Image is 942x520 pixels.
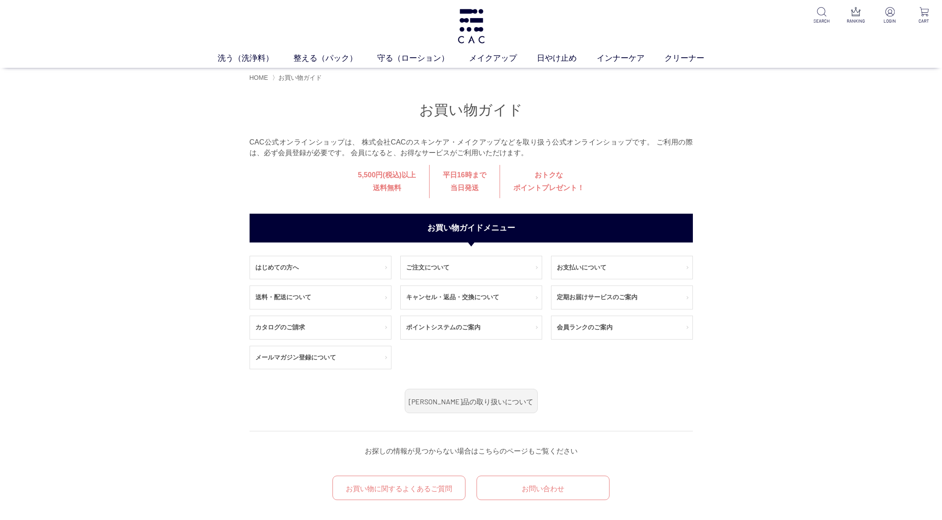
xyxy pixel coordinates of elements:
a: 守る（ローション） [377,52,469,64]
h1: お買い物ガイド [250,101,693,120]
a: メイクアップ [469,52,537,64]
a: お支払いについて [551,256,692,279]
div: 平日16時まで 当日発送 [429,165,500,198]
a: 洗う（洗浄料） [218,52,293,64]
a: CART [913,7,935,24]
a: HOME [250,74,268,81]
p: LOGIN [879,18,901,24]
img: logo [456,9,486,43]
a: ポイントシステムのご案内 [401,316,542,339]
h2: お買い物ガイドメニュー [250,214,693,242]
p: SEARCH [811,18,833,24]
a: LOGIN [879,7,901,24]
p: お探しの情報が見つからない場合はこちらのページもご覧ください [250,445,693,457]
a: [PERSON_NAME]品の取り扱いについて [405,389,538,413]
a: 日やけ止め [537,52,597,64]
p: CAC公式オンラインショップは、 株式会社CACのスキンケア・メイクアップなどを取り扱う公式オンラインショップです。 ご利用の際は、必ず会員登録が必要です。 会員になると、お得なサービスがご利用... [250,137,693,158]
a: RANKING [845,7,867,24]
a: SEARCH [811,7,833,24]
a: インナーケア [597,52,664,64]
a: キャンセル・返品・交換について [401,286,542,309]
div: 5,500円(税込)以上 送料無料 [344,165,429,198]
a: ご注文について [401,256,542,279]
a: 定期お届けサービスのご案内 [551,286,692,309]
a: はじめての方へ [250,256,391,279]
a: お問い合わせ [477,476,610,500]
a: 整える（パック） [293,52,377,64]
li: 〉 [272,74,324,82]
a: メールマガジン登録について [250,346,391,369]
a: 送料・配送について [250,286,391,309]
p: CART [913,18,935,24]
a: カタログのご請求 [250,316,391,339]
a: お買い物に関するよくあるご質問 [332,476,465,500]
p: RANKING [845,18,867,24]
span: お買い物ガイド [278,74,322,81]
div: おトクな ポイントプレゼント！ [500,165,598,198]
a: 会員ランクのご案内 [551,316,692,339]
a: クリーナー [664,52,724,64]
